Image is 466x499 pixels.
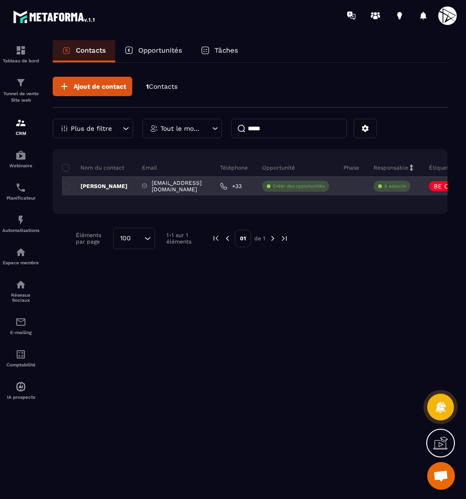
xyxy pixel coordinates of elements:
[76,46,106,55] p: Contacts
[262,164,295,171] p: Opportunité
[71,125,112,132] p: Plus de filtre
[2,195,39,201] p: Planificateur
[15,279,26,290] img: social-network
[138,46,182,55] p: Opportunités
[15,214,26,225] img: automations
[269,234,277,243] img: next
[2,70,39,110] a: formationformationTunnel de vente Site web
[2,143,39,175] a: automationsautomationsWebinaire
[53,77,132,96] button: Ajout de contact
[2,131,39,136] p: CRM
[220,164,248,171] p: Téléphone
[117,233,134,243] span: 100
[374,164,408,171] p: Responsable
[2,91,39,103] p: Tunnel de vente Site web
[223,234,232,243] img: prev
[15,45,26,56] img: formation
[15,182,26,193] img: scheduler
[220,183,242,190] a: +33
[2,342,39,374] a: accountantaccountantComptabilité
[235,230,251,247] p: 01
[343,164,359,171] p: Phase
[2,330,39,335] p: E-mailing
[2,310,39,342] a: emailemailE-mailing
[2,292,39,303] p: Réseaux Sociaux
[76,232,109,245] p: Éléments par page
[384,183,406,189] p: À associe
[427,462,455,490] div: Ouvrir le chat
[146,82,178,91] p: 1
[15,247,26,258] img: automations
[2,163,39,168] p: Webinaire
[15,349,26,360] img: accountant
[2,175,39,207] a: schedulerschedulerPlanificateur
[212,234,220,243] img: prev
[2,395,39,400] p: IA prospects
[2,228,39,233] p: Automatisations
[13,8,96,25] img: logo
[113,228,155,249] div: Search for option
[149,83,178,90] span: Contacts
[53,40,115,62] a: Contacts
[62,164,124,171] p: Nom du contact
[191,40,247,62] a: Tâches
[2,58,39,63] p: Tableau de bord
[15,381,26,392] img: automations
[273,183,325,189] p: Créer des opportunités
[215,46,238,55] p: Tâches
[429,164,457,171] p: Étiquettes
[2,207,39,240] a: automationsautomationsAutomatisations
[160,125,202,132] p: Tout le monde
[2,110,39,143] a: formationformationCRM
[2,260,39,265] p: Espace membre
[2,272,39,310] a: social-networksocial-networkRéseaux Sociaux
[15,150,26,161] img: automations
[280,234,288,243] img: next
[115,40,191,62] a: Opportunités
[134,233,142,243] input: Search for option
[15,77,26,88] img: formation
[2,38,39,70] a: formationformationTableau de bord
[15,316,26,328] img: email
[142,164,157,171] p: Email
[166,232,198,245] p: 1-1 sur 1 éléments
[254,235,265,242] p: de 1
[2,240,39,272] a: automationsautomationsEspace membre
[62,183,128,190] p: [PERSON_NAME]
[74,82,126,91] span: Ajout de contact
[15,117,26,128] img: formation
[2,362,39,367] p: Comptabilité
